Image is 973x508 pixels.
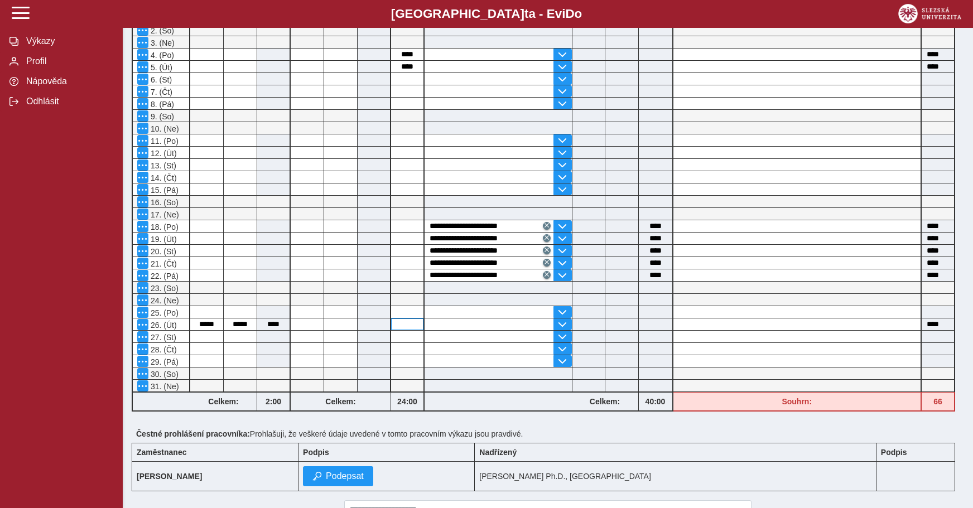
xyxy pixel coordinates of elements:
span: 14. (Čt) [148,173,177,182]
button: Menu [137,368,148,379]
b: Podpis [303,448,329,457]
button: Menu [137,61,148,72]
button: Menu [137,233,148,244]
button: Menu [137,172,148,183]
b: Celkem: [291,397,391,406]
div: Fond pracovní doby (168 h) a součet hodin (66 h) se neshodují! [922,392,955,412]
span: Výkazy [23,36,113,46]
button: Menu [137,209,148,220]
button: Menu [137,196,148,207]
b: 24:00 [391,397,423,406]
span: 15. (Pá) [148,186,179,195]
span: 13. (St) [148,161,176,170]
button: Menu [137,86,148,97]
b: Celkem: [572,397,638,406]
button: Podepsat [303,466,373,486]
span: 23. (So) [148,284,179,293]
button: Menu [137,184,148,195]
span: Profil [23,56,113,66]
div: Prohlašuji, že veškeré údaje uvedené v tomto pracovním výkazu jsou pravdivé. [132,425,964,443]
span: 16. (So) [148,198,179,207]
td: [PERSON_NAME] Ph.D., [GEOGRAPHIC_DATA] [475,462,876,491]
button: Menu [137,110,148,122]
button: Menu [137,356,148,367]
span: 26. (Út) [148,321,177,330]
button: Menu [137,331,148,342]
span: Podepsat [326,471,364,481]
span: 29. (Pá) [148,357,179,366]
b: Podpis [881,448,907,457]
span: 3. (Ne) [148,38,175,47]
span: 6. (St) [148,75,172,84]
span: o [575,7,582,21]
span: 27. (St) [148,333,176,342]
b: Čestné prohlášení pracovníka: [136,429,250,438]
span: 2. (So) [148,26,174,35]
span: 30. (So) [148,370,179,379]
button: Menu [137,282,148,293]
b: 40:00 [639,397,672,406]
button: Menu [137,221,148,232]
span: 10. (Ne) [148,124,179,133]
b: [GEOGRAPHIC_DATA] a - Evi [33,7,940,21]
button: Menu [137,123,148,134]
span: 12. (Út) [148,149,177,158]
span: 8. (Pá) [148,100,174,109]
span: t [524,7,528,21]
b: [PERSON_NAME] [137,472,202,481]
button: Menu [137,159,148,171]
span: 11. (Po) [148,137,179,146]
span: 18. (Po) [148,222,179,231]
b: Zaměstnanec [137,448,186,457]
button: Menu [137,25,148,36]
button: Menu [137,135,148,146]
button: Menu [137,245,148,257]
span: 7. (Čt) [148,88,172,96]
b: 66 [922,397,954,406]
b: 2:00 [257,397,290,406]
img: logo_web_su.png [898,4,961,23]
span: 22. (Pá) [148,272,179,280]
button: Menu [137,74,148,85]
span: Nápověda [23,76,113,86]
button: Menu [137,294,148,306]
div: Fond pracovní doby (168 h) a součet hodin (66 h) se neshodují! [673,392,922,412]
button: Menu [137,258,148,269]
span: 9. (So) [148,112,174,121]
span: D [565,7,574,21]
button: Menu [137,343,148,355]
span: Odhlásit [23,96,113,107]
button: Menu [137,147,148,158]
span: 4. (Po) [148,51,174,60]
button: Menu [137,98,148,109]
span: 21. (Čt) [148,259,177,268]
b: Nadřízený [479,448,517,457]
span: 24. (Ne) [148,296,179,305]
span: 17. (Ne) [148,210,179,219]
b: Celkem: [190,397,257,406]
span: 20. (St) [148,247,176,256]
button: Menu [137,270,148,281]
span: 25. (Po) [148,308,179,317]
span: 31. (Ne) [148,382,179,391]
b: Souhrn: [782,397,812,406]
button: Menu [137,380,148,391]
span: 28. (Čt) [148,345,177,354]
button: Menu [137,307,148,318]
button: Menu [137,37,148,48]
span: 19. (Út) [148,235,177,244]
span: 5. (Út) [148,63,172,72]
button: Menu [137,319,148,330]
button: Menu [137,49,148,60]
